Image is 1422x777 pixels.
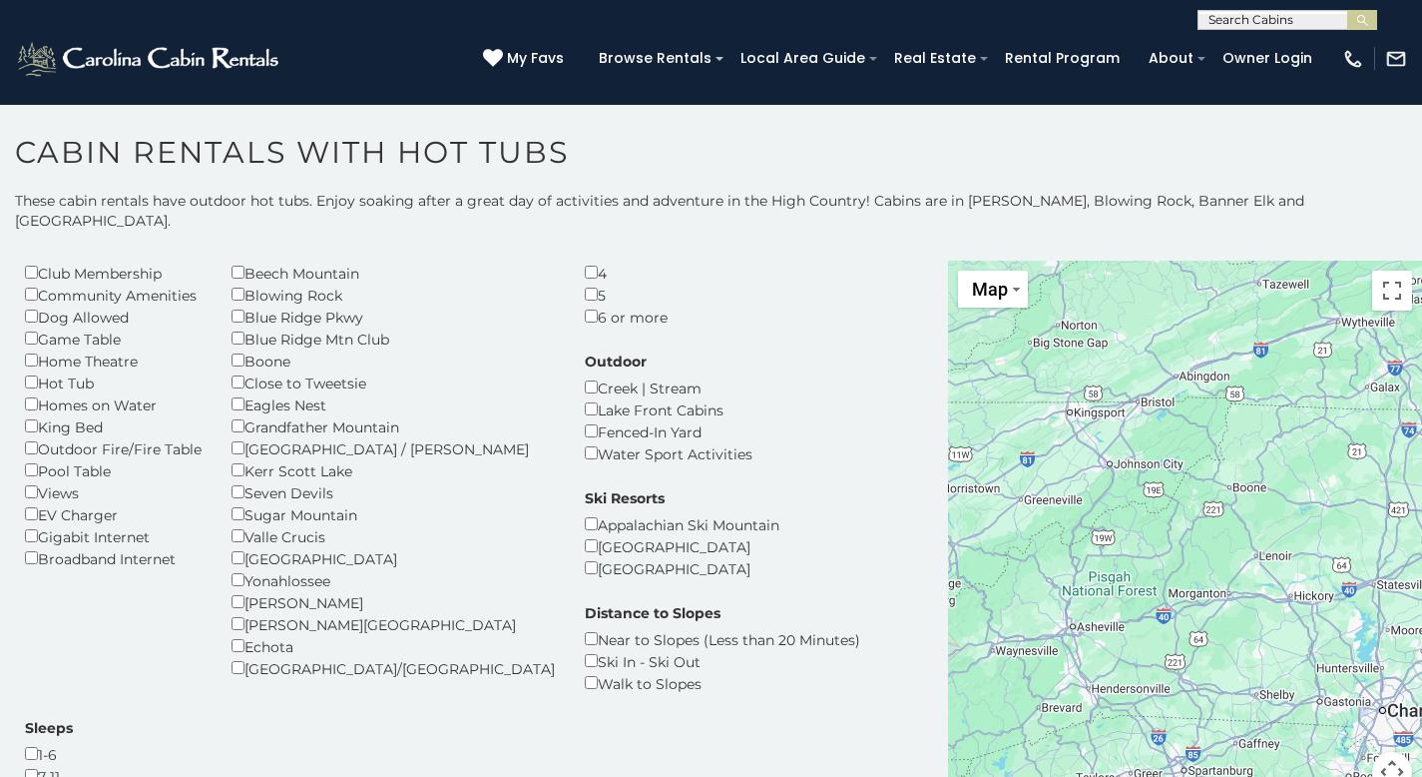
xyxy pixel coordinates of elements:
[232,262,555,284] div: Beech Mountain
[25,547,202,569] div: Broadband Internet
[585,557,779,579] div: [GEOGRAPHIC_DATA]
[232,306,555,328] div: Blue Ridge Pkwy
[25,393,202,415] div: Homes on Water
[585,420,752,442] div: Fenced-In Yard
[25,718,73,738] label: Sleeps
[585,262,727,284] div: 4
[232,613,555,635] div: [PERSON_NAME][GEOGRAPHIC_DATA]
[972,279,1008,300] span: Map
[232,569,555,591] div: Yonahlossee
[232,328,555,350] div: Blue Ridge Mtn Club
[585,628,860,650] div: Near to Slopes (Less than 20 Minutes)
[232,284,555,306] div: Blowing Rock
[585,442,752,464] div: Water Sport Activities
[25,743,73,765] div: 1-6
[232,591,555,613] div: [PERSON_NAME]
[25,262,202,284] div: Club Membership
[232,525,555,547] div: Valle Crucis
[585,513,779,535] div: Appalachian Ski Mountain
[25,415,202,437] div: King Bed
[507,48,564,69] span: My Favs
[25,284,202,306] div: Community Amenities
[585,672,860,694] div: Walk to Slopes
[585,284,727,306] div: 5
[958,271,1028,308] button: Change map style
[232,547,555,569] div: [GEOGRAPHIC_DATA]
[232,393,555,415] div: Eagles Nest
[232,415,555,437] div: Grandfather Mountain
[232,503,555,525] div: Sugar Mountain
[232,657,555,679] div: [GEOGRAPHIC_DATA]/[GEOGRAPHIC_DATA]
[1139,43,1203,74] a: About
[585,306,727,328] div: 6 or more
[585,488,665,508] label: Ski Resorts
[1385,48,1407,70] img: mail-regular-white.png
[232,635,555,657] div: Echota
[995,43,1130,74] a: Rental Program
[25,525,202,547] div: Gigabit Internet
[585,603,720,623] label: Distance to Slopes
[585,352,647,372] label: Outdoor
[25,481,202,503] div: Views
[1372,271,1412,311] button: Toggle fullscreen view
[25,350,202,372] div: Home Theatre
[25,372,202,393] div: Hot Tub
[730,43,875,74] a: Local Area Guide
[25,328,202,350] div: Game Table
[232,437,555,459] div: [GEOGRAPHIC_DATA] / [PERSON_NAME]
[483,48,569,70] a: My Favs
[1342,48,1364,70] img: phone-regular-white.png
[1212,43,1322,74] a: Owner Login
[589,43,721,74] a: Browse Rentals
[232,481,555,503] div: Seven Devils
[15,39,284,79] img: White-1-2.png
[232,459,555,481] div: Kerr Scott Lake
[585,535,779,557] div: [GEOGRAPHIC_DATA]
[585,398,752,420] div: Lake Front Cabins
[232,372,555,393] div: Close to Tweetsie
[25,306,202,328] div: Dog Allowed
[25,503,202,525] div: EV Charger
[884,43,986,74] a: Real Estate
[585,650,860,672] div: Ski In - Ski Out
[25,437,202,459] div: Outdoor Fire/Fire Table
[25,459,202,481] div: Pool Table
[585,377,752,398] div: Creek | Stream
[232,350,555,372] div: Boone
